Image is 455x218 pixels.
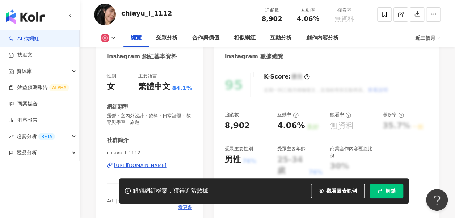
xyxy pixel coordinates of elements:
[277,120,305,131] div: 4.06%
[192,34,219,42] div: 合作與價值
[383,112,404,118] div: 漲粉率
[107,53,177,60] div: Instagram 網紅基本資料
[378,188,383,193] span: lock
[277,146,306,152] div: 受眾主要年齡
[277,112,299,118] div: 互動率
[9,100,38,108] a: 商案媒合
[107,162,192,169] a: [URL][DOMAIN_NAME]
[9,134,14,139] span: rise
[326,188,357,194] span: 觀看圖表範例
[330,7,358,14] div: 觀看率
[415,32,441,44] div: 近三個月
[107,137,129,144] div: 社群簡介
[107,113,192,126] span: 露營 · 室內外設計 · 飲料 · 日常話題 · 教育與學習 · 旅遊
[38,133,55,140] div: BETA
[9,51,33,59] a: 找貼文
[107,103,129,111] div: 網紅類型
[6,9,45,24] img: logo
[133,187,208,195] div: 解鎖網紅檔案，獲得進階數據
[334,15,354,22] span: 無資料
[386,188,396,194] span: 解鎖
[156,34,178,42] div: 受眾分析
[258,7,286,14] div: 追蹤數
[330,112,351,118] div: 觀看率
[234,34,256,42] div: 相似網紅
[225,53,283,60] div: Instagram 數據總覽
[94,4,116,25] img: KOL Avatar
[297,15,319,22] span: 4.06%
[17,63,32,79] span: 資源庫
[114,162,167,169] div: [URL][DOMAIN_NAME]
[262,15,282,22] span: 8,902
[138,81,170,92] div: 繁體中文
[225,120,250,131] div: 8,902
[306,34,339,42] div: 創作內容分析
[131,34,142,42] div: 總覽
[9,84,69,91] a: 效益預測報告ALPHA
[225,146,253,152] div: 受眾主要性別
[107,81,115,92] div: 女
[225,154,241,165] div: 男性
[138,73,157,79] div: 主要語言
[225,112,239,118] div: 追蹤數
[107,73,116,79] div: 性別
[330,120,354,131] div: 無資料
[9,35,39,42] a: searchAI 找網紅
[294,7,322,14] div: 互動率
[107,150,192,156] span: chiayu_l_1112
[370,184,403,198] button: 解鎖
[264,73,310,81] div: K-Score :
[178,204,192,211] span: 看更多
[330,146,375,159] div: 商業合作內容覆蓋比例
[17,144,37,161] span: 競品分析
[172,84,192,92] span: 84.1%
[9,117,38,124] a: 洞察報告
[121,9,172,18] div: chiayu_l_1112
[270,34,292,42] div: 互動分析
[17,128,55,144] span: 趨勢分析
[311,184,365,198] button: 觀看圖表範例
